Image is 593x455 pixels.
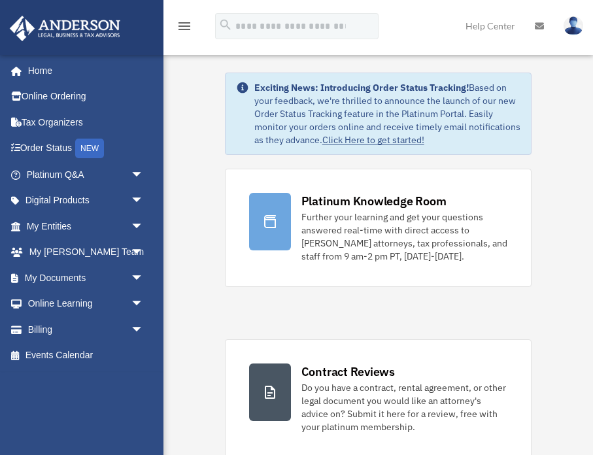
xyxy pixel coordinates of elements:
span: arrow_drop_down [131,239,157,266]
a: menu [177,23,192,34]
span: arrow_drop_down [131,161,157,188]
span: arrow_drop_down [131,188,157,214]
div: NEW [75,139,104,158]
a: Tax Organizers [9,109,163,135]
span: arrow_drop_down [131,291,157,318]
span: arrow_drop_down [131,316,157,343]
a: Platinum Knowledge Room Further your learning and get your questions answered real-time with dire... [225,169,532,287]
a: Order StatusNEW [9,135,163,162]
a: My Entitiesarrow_drop_down [9,213,163,239]
a: Events Calendar [9,343,163,369]
i: menu [177,18,192,34]
a: Online Learningarrow_drop_down [9,291,163,317]
a: Digital Productsarrow_drop_down [9,188,163,214]
div: Do you have a contract, rental agreement, or other legal document you would like an attorney's ad... [301,381,508,433]
div: Further your learning and get your questions answered real-time with direct access to [PERSON_NAM... [301,211,508,263]
a: Home [9,58,157,84]
span: arrow_drop_down [131,213,157,240]
i: search [218,18,233,32]
div: Contract Reviews [301,363,395,380]
a: Billingarrow_drop_down [9,316,163,343]
a: My [PERSON_NAME] Teamarrow_drop_down [9,239,163,265]
img: Anderson Advisors Platinum Portal [6,16,124,41]
span: arrow_drop_down [131,265,157,292]
a: Platinum Q&Aarrow_drop_down [9,161,163,188]
div: Platinum Knowledge Room [301,193,447,209]
a: Click Here to get started! [322,134,424,146]
a: Online Ordering [9,84,163,110]
div: Based on your feedback, we're thrilled to announce the launch of our new Order Status Tracking fe... [254,81,521,146]
img: User Pic [564,16,583,35]
a: My Documentsarrow_drop_down [9,265,163,291]
strong: Exciting News: Introducing Order Status Tracking! [254,82,469,93]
